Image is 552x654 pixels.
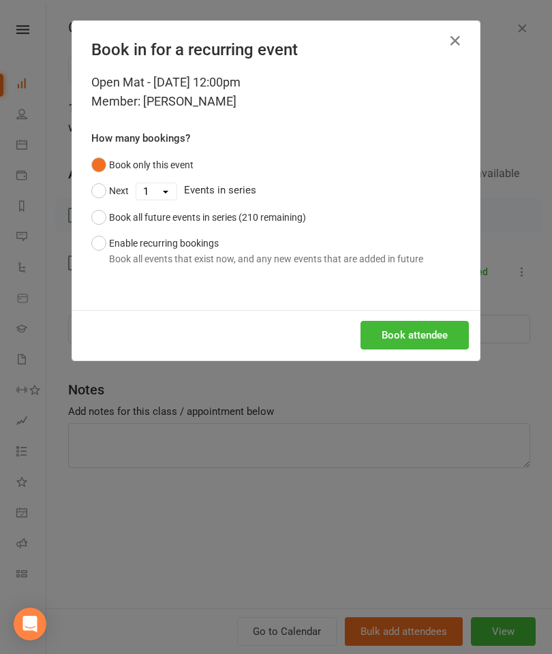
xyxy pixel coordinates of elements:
button: Close [444,30,466,52]
h4: Book in for a recurring event [91,40,461,59]
div: Open Mat - [DATE] 12:00pm Member: [PERSON_NAME] [91,73,461,111]
div: Events in series [91,178,461,204]
button: Book attendee [361,321,469,349]
div: Book all events that exist now, and any new events that are added in future [109,251,423,266]
button: Book only this event [91,152,194,178]
button: Enable recurring bookingsBook all events that exist now, and any new events that are added in future [91,230,423,272]
div: Book all future events in series (210 remaining) [109,210,306,225]
button: Next [91,178,129,204]
div: Open Intercom Messenger [14,608,46,640]
label: How many bookings? [91,130,190,146]
button: Book all future events in series (210 remaining) [91,204,306,230]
